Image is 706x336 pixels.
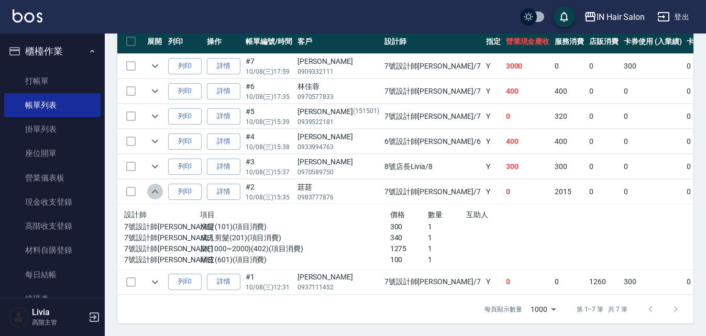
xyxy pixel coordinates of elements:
[166,29,204,54] th: 列印
[4,214,101,238] a: 高階收支登錄
[552,270,587,294] td: 0
[587,129,621,154] td: 0
[503,129,553,154] td: 400
[246,67,292,76] p: 10/08 (三) 17:59
[390,210,405,219] span: 價格
[4,238,101,262] a: 材料自購登錄
[168,133,202,150] button: 列印
[483,180,503,204] td: Y
[428,221,466,232] p: 1
[621,270,685,294] td: 300
[526,295,560,323] div: 1000
[207,274,240,290] a: 詳情
[207,108,240,125] a: 詳情
[552,104,587,129] td: 320
[382,129,483,154] td: 6號設計師[PERSON_NAME] /6
[246,167,292,177] p: 10/08 (三) 15:37
[4,141,101,165] a: 座位開單
[382,29,483,54] th: 設計師
[246,117,292,127] p: 10/08 (三) 15:39
[587,54,621,79] td: 0
[580,6,649,28] button: IN Hair Salon
[124,210,147,219] span: 設計師
[297,272,379,283] div: [PERSON_NAME]
[428,254,466,265] p: 1
[552,129,587,154] td: 400
[621,79,685,104] td: 0
[297,106,379,117] div: [PERSON_NAME]
[390,254,428,265] p: 100
[483,154,503,179] td: Y
[168,159,202,175] button: 列印
[390,232,428,243] p: 340
[587,29,621,54] th: 店販消費
[297,156,379,167] div: [PERSON_NAME]
[168,274,202,290] button: 列印
[382,104,483,129] td: 7號設計師[PERSON_NAME] /7
[587,104,621,129] td: 0
[621,154,685,179] td: 0
[246,92,292,102] p: 10/08 (三) 17:35
[4,287,101,311] a: 排班表
[587,180,621,204] td: 0
[483,104,503,129] td: Y
[621,54,685,79] td: 300
[147,159,163,174] button: expand row
[297,167,379,177] p: 0970589750
[552,54,587,79] td: 0
[207,83,240,99] a: 詳情
[200,232,390,243] p: 成人剪髮(201)(項目消費)
[207,159,240,175] a: 詳情
[4,69,101,93] a: 打帳單
[503,180,553,204] td: 0
[200,254,390,265] p: 頭皮(601)(項目消費)
[390,243,428,254] p: 1275
[382,154,483,179] td: 8號店長Livia /8
[147,108,163,124] button: expand row
[297,283,379,292] p: 0937111452
[653,7,693,27] button: 登出
[243,29,295,54] th: 帳單編號/時間
[297,117,379,127] p: 0939522181
[246,193,292,202] p: 10/08 (三) 15:35
[552,29,587,54] th: 服務消費
[382,180,483,204] td: 7號設計師[PERSON_NAME] /7
[503,154,553,179] td: 300
[124,221,200,232] p: 7號設計師[PERSON_NAME]
[297,182,379,193] div: 莛莛
[621,180,685,204] td: 0
[32,307,85,318] h5: Livia
[483,54,503,79] td: Y
[243,104,295,129] td: #5
[297,142,379,152] p: 0933994763
[145,29,166,54] th: 展開
[124,243,200,254] p: 7號設計師[PERSON_NAME]
[382,79,483,104] td: 7號設計師[PERSON_NAME] /7
[124,232,200,243] p: 7號設計師[PERSON_NAME]
[297,67,379,76] p: 0909332111
[4,263,101,287] a: 每日結帳
[483,270,503,294] td: Y
[147,58,163,74] button: expand row
[147,133,163,149] button: expand row
[4,93,101,117] a: 帳單列表
[13,9,42,23] img: Logo
[483,129,503,154] td: Y
[243,180,295,204] td: #2
[4,166,101,190] a: 營業儀表板
[503,104,553,129] td: 0
[207,184,240,200] a: 詳情
[147,184,163,199] button: expand row
[483,29,503,54] th: 指定
[297,92,379,102] p: 0970577833
[382,54,483,79] td: 7號設計師[PERSON_NAME] /7
[621,104,685,129] td: 0
[390,221,428,232] p: 300
[297,131,379,142] div: [PERSON_NAME]
[552,79,587,104] td: 400
[428,243,466,254] p: 1
[554,6,575,27] button: save
[484,305,522,314] p: 每頁顯示數量
[297,193,379,202] p: 0983777876
[168,58,202,74] button: 列印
